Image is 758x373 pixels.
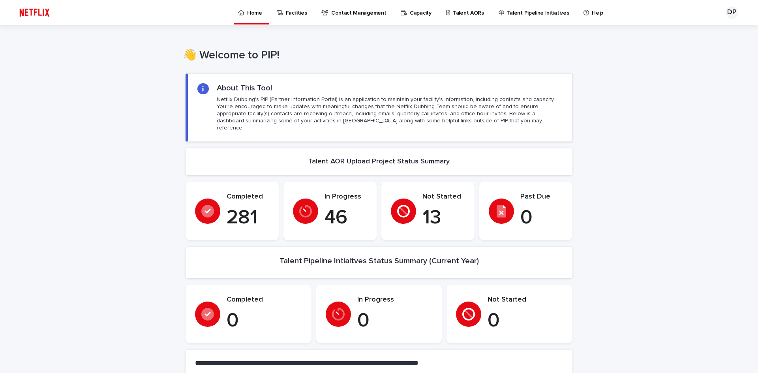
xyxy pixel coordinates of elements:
[325,193,367,201] p: In Progress
[726,6,738,19] div: DP
[16,5,53,21] img: ifQbXi3ZQGMSEF7WDB7W
[217,96,563,132] p: Netflix Dubbing's PIP (Partner Information Portal) is an application to maintain your facility's ...
[183,49,570,62] h1: 👋 Welcome to PIP!
[422,206,465,230] p: 13
[227,193,269,201] p: Completed
[227,296,302,304] p: Completed
[422,193,465,201] p: Not Started
[227,206,269,230] p: 281
[308,157,450,166] h2: Talent AOR Upload Project Status Summary
[357,296,433,304] p: In Progress
[280,256,479,266] h2: Talent Pipeline Intiaitves Status Summary (Current Year)
[488,296,563,304] p: Not Started
[217,83,272,93] h2: About This Tool
[488,309,563,333] p: 0
[520,206,563,230] p: 0
[520,193,563,201] p: Past Due
[325,206,367,230] p: 46
[357,309,433,333] p: 0
[227,309,302,333] p: 0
